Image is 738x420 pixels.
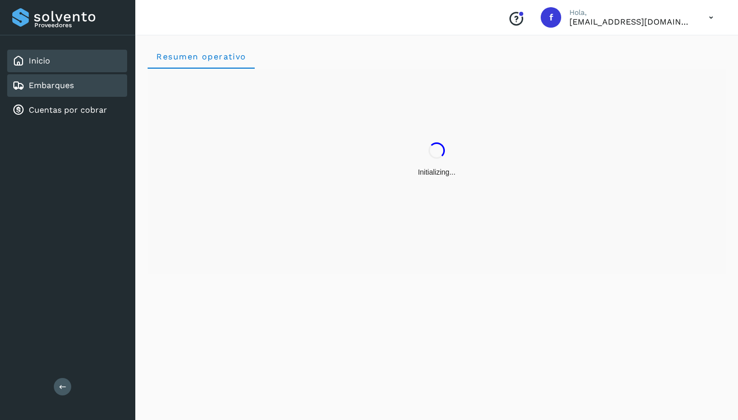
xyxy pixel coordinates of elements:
div: Inicio [7,50,127,72]
div: Embarques [7,74,127,97]
p: factura@grupotevian.com [569,17,692,27]
div: Cuentas por cobrar [7,99,127,121]
span: Resumen operativo [156,52,247,61]
a: Inicio [29,56,50,66]
a: Embarques [29,80,74,90]
p: Hola, [569,8,692,17]
p: Proveedores [34,22,123,29]
a: Cuentas por cobrar [29,105,107,115]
